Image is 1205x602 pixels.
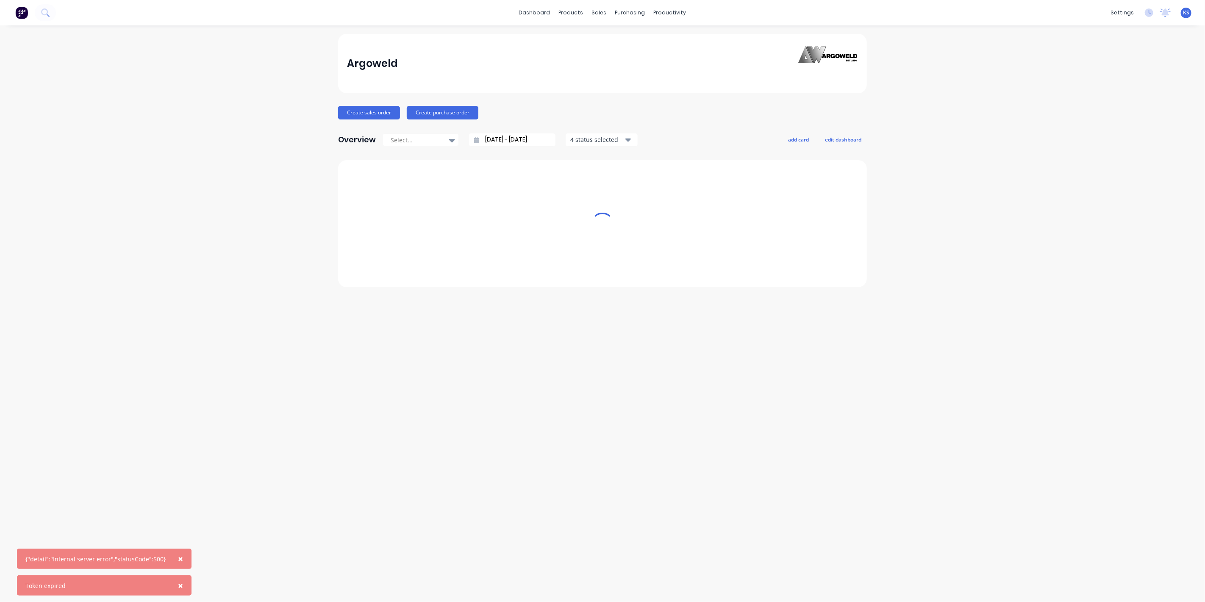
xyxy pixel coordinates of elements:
[570,135,624,144] div: 4 status selected
[611,6,650,19] div: purchasing
[338,131,376,148] div: Overview
[1106,6,1138,19] div: settings
[338,106,400,119] button: Create sales order
[515,6,555,19] a: dashboard
[347,55,398,72] div: Argoweld
[783,134,814,145] button: add card
[650,6,691,19] div: productivity
[15,6,28,19] img: Factory
[819,134,867,145] button: edit dashboard
[169,575,192,596] button: Close
[798,46,858,81] img: Argoweld
[566,133,638,146] button: 4 status selected
[407,106,478,119] button: Create purchase order
[25,581,66,590] div: Token expired
[178,553,183,565] span: ×
[588,6,611,19] div: sales
[555,6,588,19] div: products
[25,555,166,563] div: {"detail":"Internal server error","statusCode":500}
[1183,9,1189,17] span: KS
[169,549,192,569] button: Close
[178,580,183,591] span: ×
